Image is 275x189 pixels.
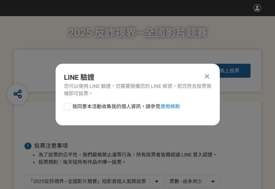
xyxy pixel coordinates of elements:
[160,104,180,109] a: 使用條款
[24,116,251,125] h1: 投票列表
[64,72,211,83] div: LINE 驗證
[72,103,180,110] span: 我同意本活動收集我的個人資訊，請參見
[220,68,239,73] span: 馬上投票
[209,64,251,78] button: 馬上投票
[38,159,251,166] li: 投票規則：每天從所有作品中擇一投票。
[64,83,211,97] div: 您可以使用 LINE 驗證，您需要授權您的 LINE 帳號，若您符合投票資格即可投票。
[68,16,207,50] h1: 2025 反詐視界—全國影片競賽
[38,151,251,159] li: 為了投票的公平性，我們嚴格禁止灌票行為，所有投票者皆需經過 LINE 登入認證。
[34,142,68,149] span: 投票注意事項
